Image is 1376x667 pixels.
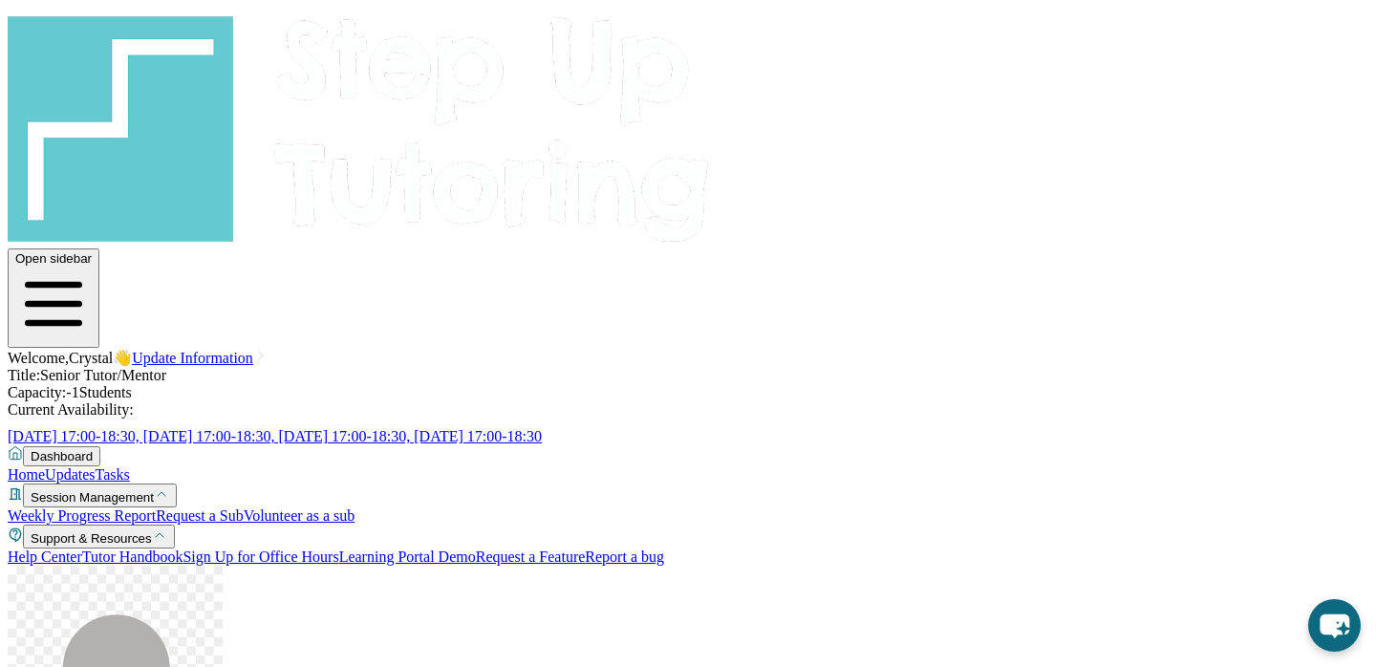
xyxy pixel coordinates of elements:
a: Tasks [96,466,130,483]
span: Senior Tutor/Mentor [40,367,166,383]
a: Report a bug [585,549,664,565]
span: Open sidebar [15,251,92,266]
img: logo [8,8,711,245]
span: [DATE] 17:00-18:30, [DATE] 17:00-18:30, [DATE] 17:00-18:30, [DATE] 17:00-18:30 [8,428,542,444]
a: Learning Portal Demo [339,549,476,565]
a: [DATE] 17:00-18:30, [DATE] 17:00-18:30, [DATE] 17:00-18:30, [DATE] 17:00-18:30 [8,428,565,444]
a: Request a Feature [476,549,586,565]
a: Volunteer as a sub [244,507,355,524]
span: Capacity: [8,384,66,400]
a: Request a Sub [156,507,244,524]
span: Title: [8,367,40,383]
a: Weekly Progress Report [8,507,156,524]
a: Help Center [8,549,82,565]
button: Dashboard [23,446,100,466]
button: Open sidebar [8,248,99,348]
span: Session Management [31,490,154,505]
span: Current Availability: [8,401,134,418]
a: Update Information [132,350,269,366]
img: Chevron Right [253,348,269,363]
span: -1 Students [66,384,131,400]
a: Home [8,466,45,483]
span: Dashboard [31,449,93,463]
span: Welcome, Crystal 👋 [8,350,132,366]
button: Support & Resources [23,525,175,549]
button: chat-button [1308,599,1361,652]
a: Updates [45,466,95,483]
span: Support & Resources [31,531,152,546]
a: Sign Up for Office Hours [183,549,338,565]
button: Session Management [23,484,177,507]
a: Tutor Handbook [82,549,183,565]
